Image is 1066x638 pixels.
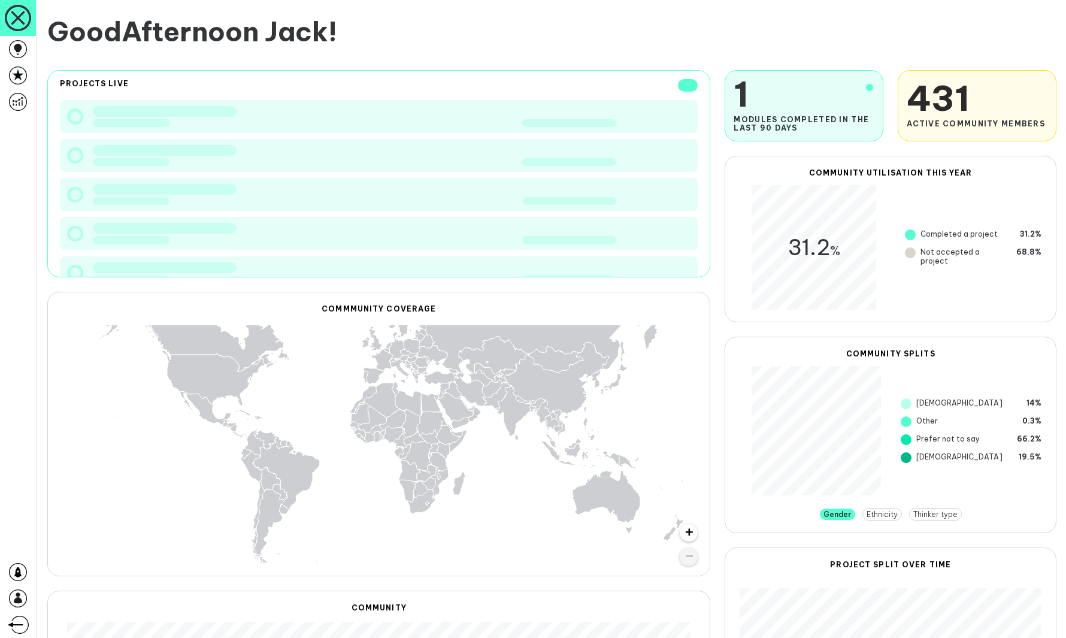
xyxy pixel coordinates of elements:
span: 31.2% [1020,229,1041,240]
span: 66.2% [1017,434,1041,445]
h2: Project split over time [740,560,1041,569]
span: 31.2 [788,234,840,261]
span: Completed a project [920,229,998,240]
span: 14% [1026,398,1041,409]
h2: Projects live [60,79,129,92]
button: Gender [820,509,855,520]
span: [DEMOGRAPHIC_DATA] [916,398,1003,409]
span: 431 [907,77,1045,120]
button: Thinker type [909,508,962,521]
h2: Commmunity Coverage [48,304,710,313]
span: Jack ! [265,14,337,49]
span: Not accepted a project [920,247,1007,265]
span: 10 [678,79,698,92]
a: Zoom out [680,548,698,566]
button: Ethnicity [862,508,902,521]
span: Other [916,416,938,427]
span: 1 [734,72,874,116]
span: Active Community Members [907,120,1045,128]
h2: Community Utilisation this year [736,168,1045,177]
span: [DEMOGRAPHIC_DATA] [916,452,1003,463]
h2: Community [67,603,691,612]
a: Zoom in [680,524,698,542]
span: % [830,243,840,259]
span: 68.8% [1016,247,1041,265]
h2: Community Splits [736,349,1045,358]
span: 0.3% [1022,416,1041,427]
span: Prefer not to say [916,434,980,445]
span: Modules completed in the last 90 days [734,116,874,132]
span: 19.5% [1019,452,1041,463]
